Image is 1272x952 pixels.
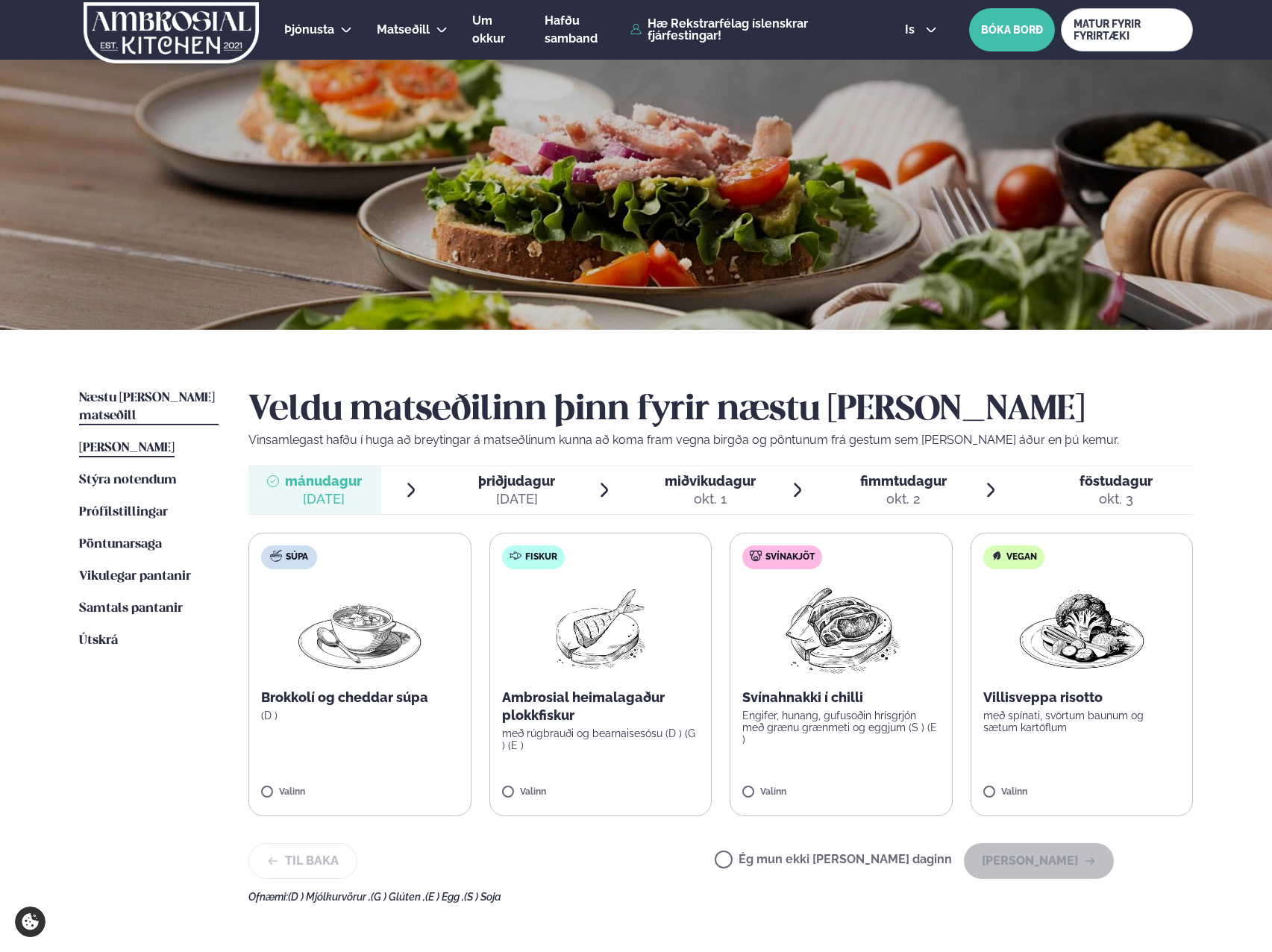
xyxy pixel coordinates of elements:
button: BÓKA BORÐ [969,8,1055,51]
button: Til baka [248,843,357,879]
span: Stýra notendum [79,474,177,486]
p: Villisveppa risotto [983,689,1181,707]
p: (D ) [261,710,459,721]
img: Vegan.png [1016,581,1147,677]
a: MATUR FYRIR FYRIRTÆKI [1061,8,1193,51]
span: is [905,24,919,36]
span: (E ) Egg , [425,891,464,903]
span: (S ) Soja [464,891,501,903]
span: Samtals pantanir [79,602,183,615]
span: Þjónusta [284,22,334,37]
span: Um okkur [472,13,505,46]
img: Vegan.svg [991,550,1003,562]
span: Vikulegar pantanir [79,570,191,583]
a: Prófílstillingar [79,504,168,522]
div: [DATE] [478,490,555,508]
p: Vinsamlegast hafðu í huga að breytingar á matseðlinum kunna að koma fram vegna birgða og pöntunum... [248,431,1193,449]
span: miðvikudagur [665,473,756,489]
span: (D ) Mjólkurvörur , [288,891,371,903]
span: Hafðu samband [545,13,598,46]
a: Næstu [PERSON_NAME] matseðill [79,389,219,425]
p: Svínahnakki í chilli [742,689,940,707]
span: Pöntunarsaga [79,538,162,551]
span: föstudagur [1080,473,1153,489]
p: Ambrosial heimalagaður plokkfiskur [502,689,700,724]
div: okt. 2 [860,490,947,508]
a: Cookie settings [15,906,46,937]
span: Prófílstillingar [79,506,168,519]
div: okt. 3 [1080,490,1153,508]
a: Pöntunarsaga [79,536,162,554]
span: Útskrá [79,634,118,647]
img: Pork-Meat.png [775,581,907,677]
img: pork.svg [750,550,762,562]
p: Brokkolí og cheddar súpa [261,689,459,707]
a: [PERSON_NAME] [79,439,175,457]
img: fish.png [553,581,648,677]
a: Þjónusta [284,21,334,39]
span: mánudagur [285,473,362,489]
a: Hæ Rekstrarfélag íslenskrar fjárfestingar! [630,18,870,42]
img: Soup.png [294,581,425,677]
button: [PERSON_NAME] [964,843,1114,879]
img: fish.svg [510,550,521,562]
span: Næstu [PERSON_NAME] matseðill [79,392,215,422]
a: Um okkur [472,12,520,48]
span: Vegan [1006,551,1037,563]
span: Matseðill [377,22,430,37]
img: logo [82,2,260,63]
span: Súpa [286,551,308,563]
span: þriðjudagur [478,473,555,489]
img: soup.svg [270,550,282,562]
a: Útskrá [79,632,118,650]
a: Hafðu samband [545,12,623,48]
span: [PERSON_NAME] [79,442,175,454]
span: (G ) Glúten , [371,891,425,903]
a: Stýra notendum [79,472,177,489]
button: is [893,24,949,36]
p: með spínati, svörtum baunum og sætum kartöflum [983,710,1181,733]
p: Engifer, hunang, gufusoðin hrísgrjón með grænu grænmeti og eggjum (S ) (E ) [742,710,940,745]
div: [DATE] [285,490,362,508]
p: með rúgbrauði og bearnaisesósu (D ) (G ) (E ) [502,727,700,751]
a: Samtals pantanir [79,600,183,618]
span: Svínakjöt [765,551,815,563]
span: fimmtudagur [860,473,947,489]
span: Fiskur [525,551,557,563]
a: Matseðill [377,21,430,39]
h2: Veldu matseðilinn þinn fyrir næstu [PERSON_NAME] [248,389,1193,431]
div: Ofnæmi: [248,891,1193,903]
a: Vikulegar pantanir [79,568,191,586]
div: okt. 1 [665,490,756,508]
